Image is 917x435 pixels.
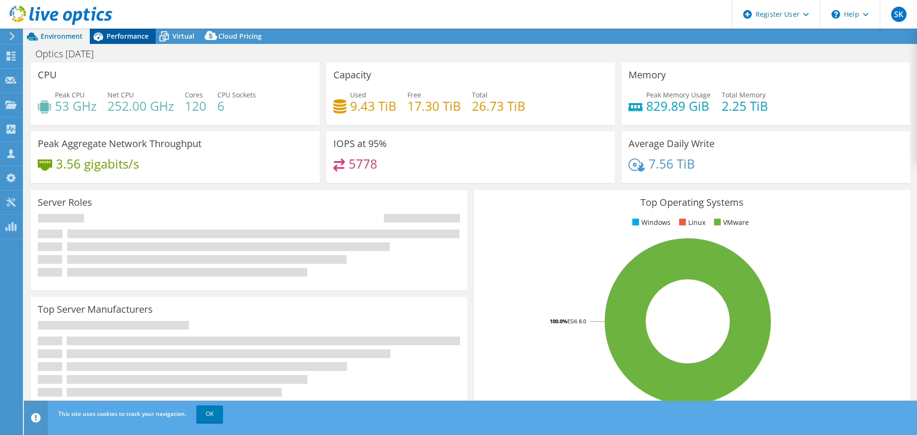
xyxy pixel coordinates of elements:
h4: 6 [217,101,256,111]
span: Total [472,90,488,99]
h3: Top Operating Systems [481,197,903,208]
span: Virtual [172,32,194,41]
h4: 53 GHz [55,101,96,111]
tspan: 100.0% [550,318,567,325]
h3: Average Daily Write [629,138,714,149]
h3: CPU [38,70,57,80]
h3: Server Roles [38,197,92,208]
h4: 829.89 GiB [646,101,711,111]
h3: Capacity [333,70,371,80]
a: OK [196,405,223,423]
h4: 26.73 TiB [472,101,525,111]
h3: IOPS at 95% [333,138,387,149]
span: CPU Sockets [217,90,256,99]
span: Net CPU [107,90,134,99]
span: Performance [107,32,149,41]
h4: 120 [185,101,206,111]
span: Used [350,90,366,99]
li: Windows [630,217,671,228]
tspan: ESXi 8.0 [567,318,586,325]
span: Peak Memory Usage [646,90,711,99]
span: Total Memory [722,90,766,99]
h3: Memory [629,70,666,80]
span: This site uses cookies to track your navigation. [58,410,186,418]
h4: 7.56 TiB [649,159,695,169]
h4: 3.56 gigabits/s [56,159,139,169]
h4: 17.30 TiB [407,101,461,111]
h3: Peak Aggregate Network Throughput [38,138,202,149]
span: Free [407,90,421,99]
span: SK [891,7,906,22]
span: Environment [41,32,83,41]
span: Cores [185,90,203,99]
h4: 9.43 TiB [350,101,396,111]
h4: 252.00 GHz [107,101,174,111]
h4: 5778 [349,159,377,169]
h1: Optics [DATE] [31,49,108,59]
h3: Top Server Manufacturers [38,304,153,315]
span: Peak CPU [55,90,85,99]
li: Linux [677,217,705,228]
li: VMware [712,217,749,228]
span: Cloud Pricing [218,32,262,41]
svg: \n [832,10,840,19]
h4: 2.25 TiB [722,101,768,111]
